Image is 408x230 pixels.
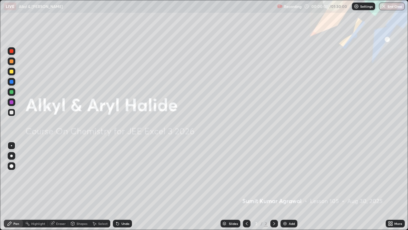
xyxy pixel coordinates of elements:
div: Add [289,222,295,225]
img: add-slide-button [282,221,288,226]
div: / [261,222,263,226]
div: Pen [13,222,19,225]
div: 2 [253,222,259,226]
img: end-class-cross [381,4,386,9]
img: recording.375f2c34.svg [277,4,282,9]
button: End Class [379,3,405,10]
p: Alkyl & [PERSON_NAME] [19,4,63,9]
div: Highlight [31,222,45,225]
div: 2 [264,221,268,226]
div: More [394,222,402,225]
p: Recording [284,4,302,9]
img: class-settings-icons [354,4,359,9]
p: LIVE [6,4,14,9]
div: Slides [229,222,238,225]
div: Eraser [56,222,66,225]
div: Undo [121,222,129,225]
div: Select [98,222,108,225]
p: Settings [360,5,373,8]
div: Shapes [76,222,87,225]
